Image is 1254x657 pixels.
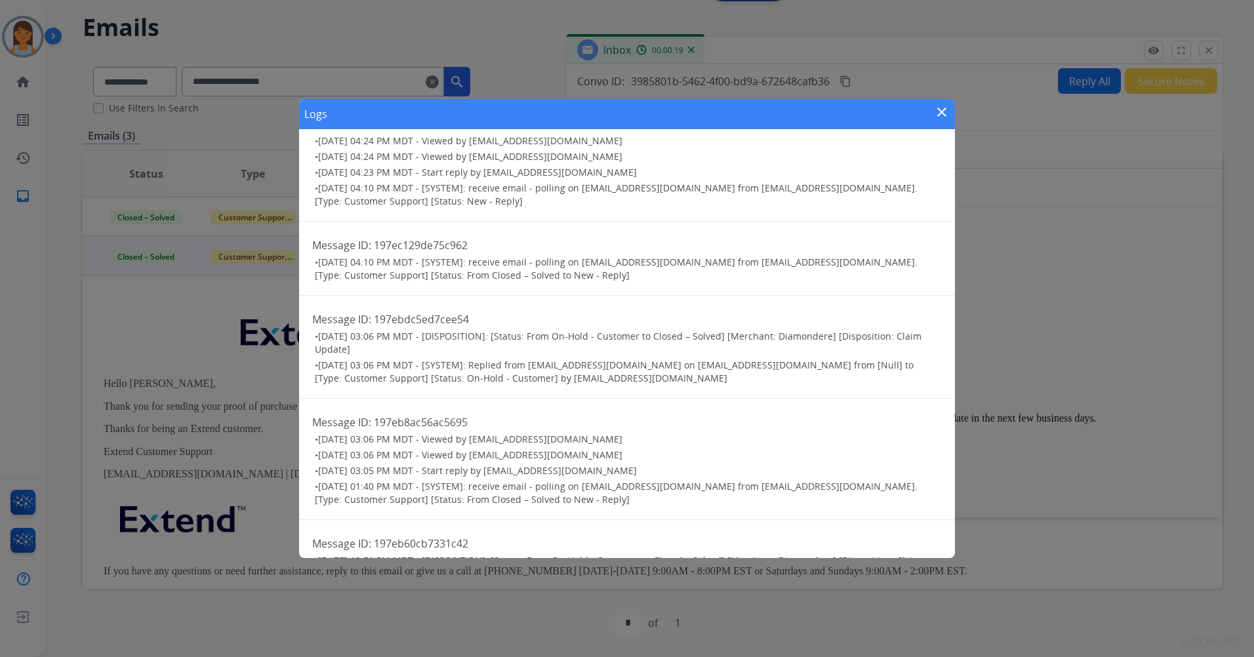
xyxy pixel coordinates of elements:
span: [DATE] 03:06 PM MDT - Viewed by [EMAIL_ADDRESS][DOMAIN_NAME] [318,448,622,461]
h3: • [315,182,942,208]
p: 0.20.1027RC [1181,633,1241,649]
h3: • [315,134,942,148]
span: [DATE] 04:10 PM MDT - [SYSTEM]: receive email - polling on [EMAIL_ADDRESS][DOMAIN_NAME] from [EMA... [315,182,918,207]
h3: • [315,330,942,356]
span: Message ID: [312,238,371,252]
span: [DATE] 12:51 PM MDT - [DISPOSITION]: [Status: From On-Hold - Customer to Closed – Solved] [Mercha... [315,554,921,580]
h1: Logs [304,106,327,122]
span: [DATE] 01:40 PM MDT - [SYSTEM]: receive email - polling on [EMAIL_ADDRESS][DOMAIN_NAME] from [EMA... [315,480,918,506]
span: [DATE] 03:06 PM MDT - [SYSTEM]: Replied from [EMAIL_ADDRESS][DOMAIN_NAME] on [EMAIL_ADDRESS][DOMA... [315,359,914,384]
span: [DATE] 04:10 PM MDT - [SYSTEM]: receive email - polling on [EMAIL_ADDRESS][DOMAIN_NAME] from [EMA... [315,256,918,281]
h3: • [315,150,942,163]
span: [DATE] 03:06 PM MDT - [DISPOSITION]: [Status: From On-Hold - Customer to Closed – Solved] [Mercha... [315,330,921,355]
mat-icon: close [934,104,950,120]
h3: • [315,554,942,580]
h3: • [315,480,942,506]
h3: • [315,448,942,462]
span: [DATE] 03:05 PM MDT - Start reply by [EMAIL_ADDRESS][DOMAIN_NAME] [318,464,637,477]
h3: • [315,166,942,179]
span: 197ec129de75c962 [374,238,468,252]
h3: • [315,256,942,282]
h3: • [315,464,942,477]
span: [DATE] 03:06 PM MDT - Viewed by [EMAIL_ADDRESS][DOMAIN_NAME] [318,433,622,445]
span: 197eb60cb7331c42 [374,536,468,551]
h3: • [315,359,942,385]
span: 197eb8ac56ac5695 [374,415,468,429]
span: [DATE] 04:23 PM MDT - Start reply by [EMAIL_ADDRESS][DOMAIN_NAME] [318,166,637,178]
span: 197ebdc5ed7cee54 [374,312,469,327]
span: Message ID: [312,312,371,327]
span: [DATE] 04:24 PM MDT - Viewed by [EMAIL_ADDRESS][DOMAIN_NAME] [318,150,622,163]
h3: • [315,433,942,446]
span: Message ID: [312,536,371,551]
span: Message ID: [312,415,371,429]
span: [DATE] 04:24 PM MDT - Viewed by [EMAIL_ADDRESS][DOMAIN_NAME] [318,134,622,147]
